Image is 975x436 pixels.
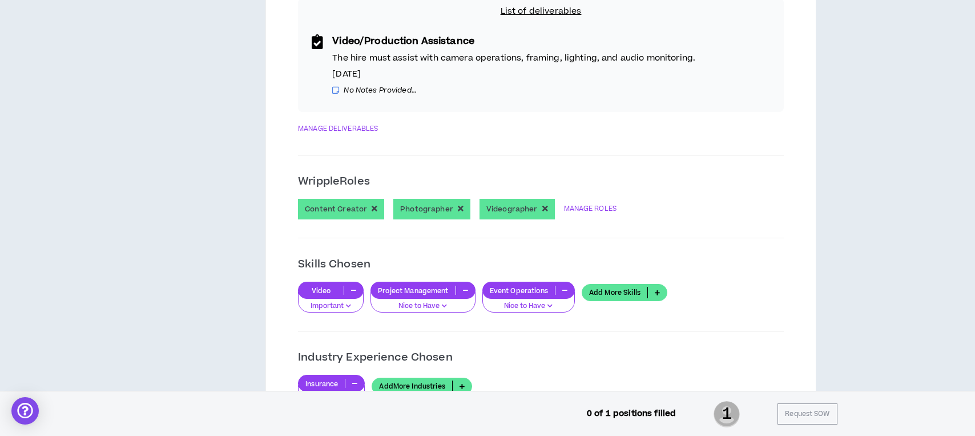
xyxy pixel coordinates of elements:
[372,378,472,395] a: AddMore Industries
[305,205,367,214] p: Content Creator
[299,286,344,295] p: Video
[370,291,476,313] button: Nice to Have
[582,284,667,301] a: Add More Skills
[483,286,555,295] p: Event Operations
[298,350,784,366] p: Industry Experience Chosen
[332,69,770,80] p: [DATE]
[344,85,417,95] i: No Notes Provided...
[298,174,370,190] p: Wripple Roles
[400,205,453,214] p: Photographer
[378,301,468,311] p: Nice to Have
[298,291,364,313] button: Important
[587,407,676,420] p: 0 of 1 positions filled
[305,5,777,18] p: List of deliverables
[332,53,770,64] p: The hire must assist with camera operations, framing, lighting, and audio monitoring.
[298,257,784,273] p: Skills Chosen
[332,34,770,48] p: Video/Production Assistance
[486,205,538,214] p: Videographer
[564,199,617,219] a: MANAGE ROLES
[371,286,456,295] p: Project Management
[305,301,356,311] p: Important
[482,291,575,313] button: Nice to Have
[299,379,345,388] p: Insurance
[714,400,740,429] span: 1
[490,301,567,311] p: Nice to Have
[777,403,837,425] button: Request SOW
[11,397,39,425] div: Open Intercom Messenger
[298,121,378,137] a: MANAGE DELIVERABLES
